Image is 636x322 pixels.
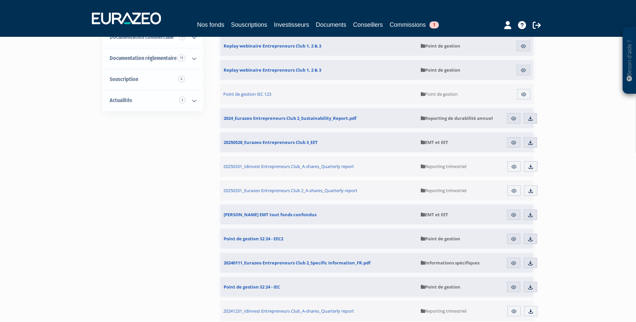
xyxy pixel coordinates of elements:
span: Point de gestion [421,43,460,49]
a: 20250331_Idinvest Entrepreneurs Club_A-shares_Quarterly report [220,156,418,177]
span: Souscription [110,76,138,82]
img: download.svg [527,260,533,266]
a: Replay webinaire Entrepreneurs Club 1, 2 & 3 [220,60,417,80]
img: download.svg [527,212,533,218]
a: Commissions1 [390,20,439,29]
span: EMT et EET [421,212,448,218]
img: eye.svg [520,43,526,49]
img: download.svg [528,188,534,194]
span: Point de gestion IEC 123 [223,91,271,97]
span: Informations spécifiques [421,260,479,266]
a: Souscription6 [103,69,203,90]
span: Replay webinaire Entrepreneurs Club 1, 2 & 3 [224,67,321,73]
span: Point de gestion [421,91,458,97]
img: eye.svg [511,164,517,170]
span: Documentation règlementaire [110,55,177,61]
span: Point de gestion [421,67,460,73]
img: eye.svg [521,91,527,97]
img: 1732889491-logotype_eurazeo_blanc_rvb.png [92,12,161,24]
span: 6 [178,76,185,82]
span: Replay webinaire Entrepreneurs Club 1, 2 & 3 [224,43,321,49]
span: 20241231_Idinvest Entrepreneurs Club_A-shares_Quarterly report [223,308,354,314]
span: 13 [177,55,185,61]
img: download.svg [527,140,533,146]
img: eye.svg [511,284,517,290]
a: Documentation règlementaire 13 [103,48,203,69]
span: Point de gestion [421,284,460,290]
a: Documents [316,20,346,30]
span: 1 [429,21,439,28]
img: eye.svg [511,188,517,194]
span: 2024_Eurazeo Entrepreneurs Club 2_Sustainability_Report.pdf [224,115,356,121]
span: Documentation commerciale [110,34,174,40]
a: Documentation commerciale 9 [103,27,203,48]
a: Actualités 3 [103,90,203,111]
img: eye.svg [511,212,517,218]
span: 20250331_Eurazeo Entrepreneurs Club 2_A-shares_Quarterly report [223,187,357,193]
a: 20241231_Idinvest Entrepreneurs Club_A-shares_Quarterly report [220,301,418,321]
span: 20250331_Idinvest Entrepreneurs Club_A-shares_Quarterly report [223,163,354,169]
img: eye.svg [520,67,526,73]
a: 20250528_Eurazeo Entrepreneurs Club 3_EET [220,132,417,152]
a: [PERSON_NAME] EMT tout fonds confondus [220,205,417,225]
span: 3 [179,97,185,103]
span: Reporting trimestriel [421,187,466,193]
a: 2024_Eurazeo Entrepreneurs Club 2_Sustainability_Report.pdf [220,108,417,128]
span: Reporting de durabilité annuel [421,115,493,121]
img: eye.svg [511,115,517,122]
span: Reporting trimestriel [421,308,466,314]
a: 20240111_Eurazeo Entrepreneurs Club 2_Specific information_FR.pdf [220,253,417,273]
a: Point de gestion S2 24 - IEC [220,277,417,297]
span: Point de gestion [421,236,460,242]
img: download.svg [528,164,534,170]
img: eye.svg [511,260,517,266]
span: Actualités [110,97,132,103]
img: download.svg [527,115,533,122]
a: Point de gestion IEC 123 [220,84,418,104]
p: Besoin d'aide ? [626,30,633,91]
a: Nos fonds [197,20,224,29]
span: EMT et EET [421,139,448,145]
img: download.svg [528,308,534,314]
span: Reporting trimestriel [421,163,466,169]
span: 20250528_Eurazeo Entrepreneurs Club 3_EET [224,139,318,145]
img: eye.svg [511,236,517,242]
img: download.svg [527,284,533,290]
img: eye.svg [511,308,517,314]
span: [PERSON_NAME] EMT tout fonds confondus [224,212,316,218]
a: Point de gestion S2 24 - EEC2 [220,229,417,249]
a: Replay webinaire Entrepreneurs Club 1, 2 & 3 [220,36,417,56]
img: download.svg [527,236,533,242]
a: Investisseurs [274,20,309,29]
a: Souscriptions [231,20,267,29]
span: Point de gestion S2 24 - EEC2 [224,236,283,242]
span: 20240111_Eurazeo Entrepreneurs Club 2_Specific information_FR.pdf [224,260,370,266]
span: Point de gestion S2 24 - IEC [224,284,280,290]
a: Conseillers [353,20,383,29]
img: eye.svg [511,140,517,146]
a: 20250331_Eurazeo Entrepreneurs Club 2_A-shares_Quarterly report [220,180,418,201]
